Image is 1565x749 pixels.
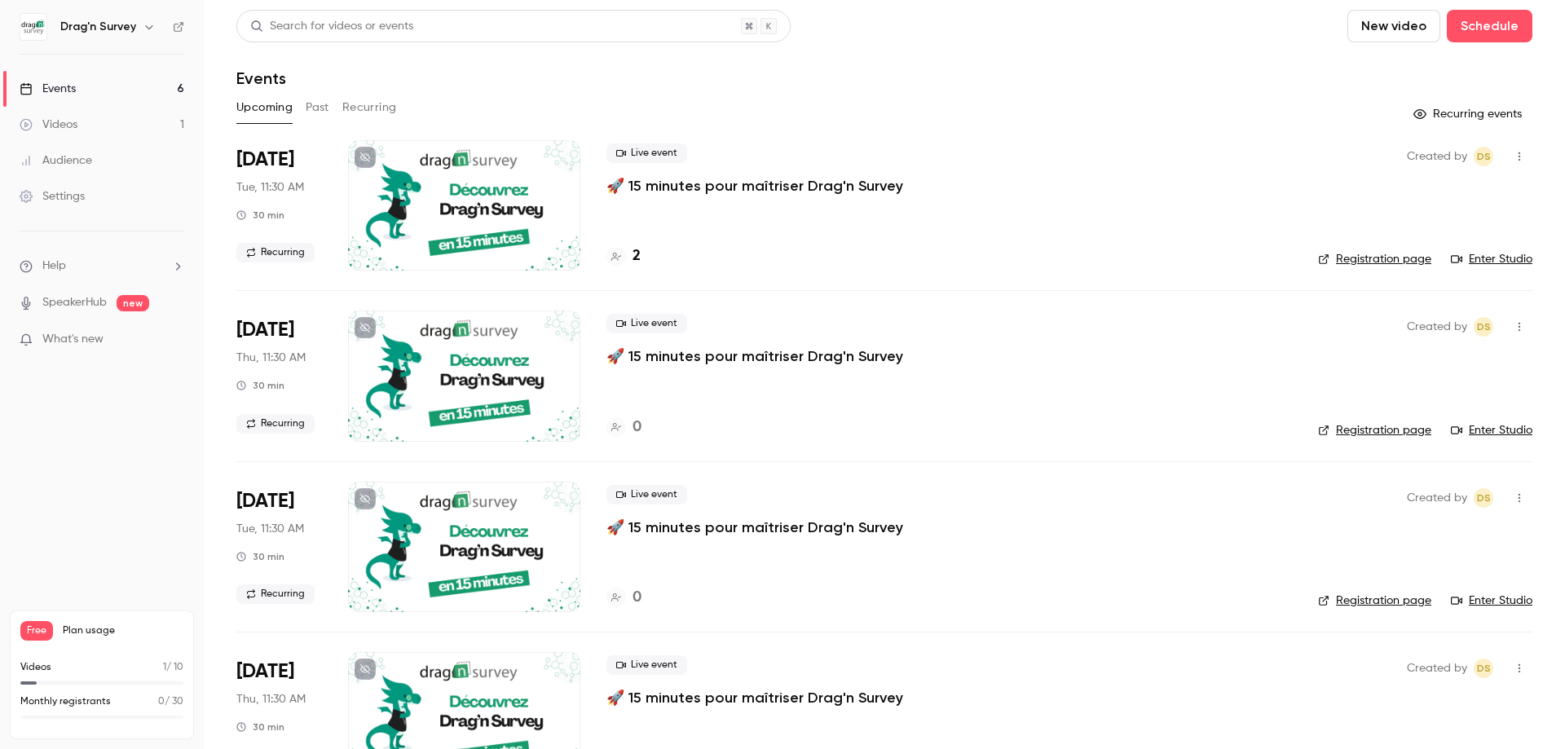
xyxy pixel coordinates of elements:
[1477,659,1491,678] span: DS
[306,95,329,121] button: Past
[236,243,315,262] span: Recurring
[1407,488,1467,508] span: Created by
[1318,251,1431,267] a: Registration page
[42,331,104,348] span: What's new
[236,482,322,612] div: Sep 23 Tue, 11:30 AM (Europe/Paris)
[236,209,284,222] div: 30 min
[236,95,293,121] button: Upcoming
[1407,317,1467,337] span: Created by
[1407,147,1467,166] span: Created by
[1474,659,1493,678] span: Drag'n Survey
[606,416,641,438] a: 0
[165,333,184,347] iframe: Noticeable Trigger
[163,663,166,672] span: 1
[117,295,149,311] span: new
[20,258,184,275] li: help-dropdown-opener
[342,95,397,121] button: Recurring
[1347,10,1440,42] button: New video
[633,416,641,438] h4: 0
[1474,317,1493,337] span: Drag'n Survey
[236,147,294,173] span: [DATE]
[1447,10,1532,42] button: Schedule
[236,179,304,196] span: Tue, 11:30 AM
[1318,593,1431,609] a: Registration page
[63,624,183,637] span: Plan usage
[20,621,53,641] span: Free
[606,314,687,333] span: Live event
[236,68,286,88] h1: Events
[1451,251,1532,267] a: Enter Studio
[1451,422,1532,438] a: Enter Studio
[20,152,92,169] div: Audience
[236,488,294,514] span: [DATE]
[20,660,51,675] p: Videos
[236,317,294,343] span: [DATE]
[236,584,315,604] span: Recurring
[163,660,183,675] p: / 10
[42,258,66,275] span: Help
[20,81,76,97] div: Events
[20,14,46,40] img: Drag'n Survey
[158,694,183,709] p: / 30
[606,688,903,707] a: 🚀 15 minutes pour maîtriser Drag'n Survey
[236,521,304,537] span: Tue, 11:30 AM
[42,294,107,311] a: SpeakerHub
[236,550,284,563] div: 30 min
[20,188,85,205] div: Settings
[20,694,111,709] p: Monthly registrants
[236,659,294,685] span: [DATE]
[236,414,315,434] span: Recurring
[1477,488,1491,508] span: DS
[606,655,687,675] span: Live event
[236,311,322,441] div: Sep 18 Thu, 11:30 AM (Europe/Paris)
[606,143,687,163] span: Live event
[606,176,903,196] a: 🚀 15 minutes pour maîtriser Drag'n Survey
[1406,101,1532,127] button: Recurring events
[1477,317,1491,337] span: DS
[236,350,306,366] span: Thu, 11:30 AM
[606,587,641,609] a: 0
[606,485,687,504] span: Live event
[60,19,136,35] h6: Drag'n Survey
[633,245,641,267] h4: 2
[1451,593,1532,609] a: Enter Studio
[236,720,284,734] div: 30 min
[1407,659,1467,678] span: Created by
[236,140,322,271] div: Sep 16 Tue, 11:30 AM (Europe/Paris)
[1477,147,1491,166] span: DS
[158,697,165,707] span: 0
[236,691,306,707] span: Thu, 11:30 AM
[20,117,77,133] div: Videos
[606,518,903,537] a: 🚀 15 minutes pour maîtriser Drag'n Survey
[606,346,903,366] a: 🚀 15 minutes pour maîtriser Drag'n Survey
[250,18,413,35] div: Search for videos or events
[1318,422,1431,438] a: Registration page
[1474,147,1493,166] span: Drag'n Survey
[1474,488,1493,508] span: Drag'n Survey
[606,245,641,267] a: 2
[236,379,284,392] div: 30 min
[633,587,641,609] h4: 0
